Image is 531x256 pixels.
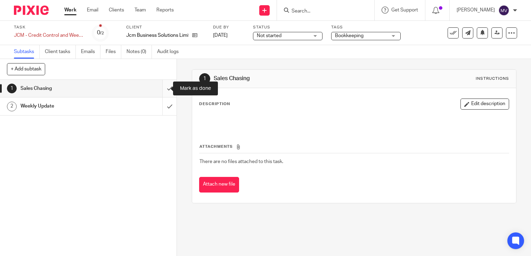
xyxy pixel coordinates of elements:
[157,45,184,59] a: Audit logs
[14,45,40,59] a: Subtasks
[106,45,121,59] a: Files
[126,25,204,30] label: Client
[126,45,152,59] a: Notes (0)
[14,6,49,15] img: Pixie
[109,7,124,14] a: Clients
[7,102,17,111] div: 2
[199,177,239,193] button: Attach new file
[14,25,83,30] label: Task
[64,7,76,14] a: Work
[14,32,83,39] div: JCM - Credit Control and Weekly Update
[199,101,230,107] p: Description
[331,25,401,30] label: Tags
[291,8,353,15] input: Search
[134,7,146,14] a: Team
[199,159,283,164] span: There are no files attached to this task.
[253,25,322,30] label: Status
[213,25,244,30] label: Due by
[156,7,174,14] a: Reports
[214,75,369,82] h1: Sales Chasing
[21,83,111,94] h1: Sales Chasing
[21,101,111,111] h1: Weekly Update
[199,73,210,84] div: 1
[498,5,509,16] img: svg%3E
[213,33,228,38] span: [DATE]
[457,7,495,14] p: [PERSON_NAME]
[87,7,98,14] a: Email
[81,45,100,59] a: Emails
[97,29,104,37] div: 0
[391,8,418,12] span: Get Support
[126,32,189,39] p: Jcm Business Solutions Limited
[199,145,233,148] span: Attachments
[7,63,45,75] button: + Add subtask
[7,84,17,93] div: 1
[476,76,509,82] div: Instructions
[100,31,104,35] small: /2
[257,33,281,38] span: Not started
[460,99,509,110] button: Edit description
[45,45,76,59] a: Client tasks
[335,33,363,38] span: Bookkeeping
